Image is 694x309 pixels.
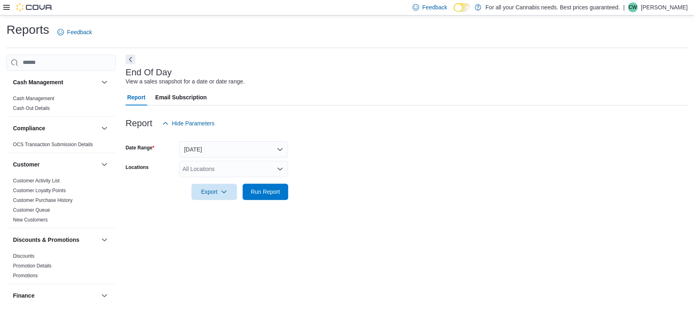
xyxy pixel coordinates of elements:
span: CW [629,2,637,12]
label: Date Range [126,145,154,151]
h3: Compliance [13,124,45,132]
div: Cash Management [7,94,116,116]
span: Promotion Details [13,263,52,269]
span: Discounts [13,253,35,259]
span: Export [196,184,232,200]
button: Run Report [243,184,288,200]
h3: End Of Day [126,68,172,77]
a: Customer Loyalty Points [13,188,66,193]
button: Compliance [13,124,98,132]
a: Customer Queue [13,207,50,213]
div: Chris Wood [628,2,638,12]
span: Hide Parameters [172,119,215,127]
a: Feedback [54,24,95,40]
button: Customer [100,160,109,169]
span: OCS Transaction Submission Details [13,141,93,148]
button: Cash Management [100,77,109,87]
a: Customer Activity List [13,178,60,184]
input: Dark Mode [453,3,471,12]
span: Cash Management [13,95,54,102]
button: Export [191,184,237,200]
div: Customer [7,176,116,228]
span: Customer Queue [13,207,50,213]
div: View a sales snapshot for a date or date range. [126,77,245,86]
button: Next [126,55,135,64]
h3: Report [126,118,152,128]
span: Feedback [422,3,447,11]
button: Discounts & Promotions [100,235,109,245]
button: Compliance [100,123,109,133]
span: Feedback [67,28,92,36]
span: Customer Activity List [13,178,60,184]
img: Cova [16,3,53,11]
button: Discounts & Promotions [13,236,98,244]
p: | [623,2,625,12]
a: Promotion Details [13,263,52,269]
a: Customer Purchase History [13,197,73,203]
h3: Cash Management [13,78,63,86]
button: [DATE] [179,141,288,158]
h3: Discounts & Promotions [13,236,79,244]
p: For all your Cannabis needs. Best prices guaranteed. [485,2,620,12]
button: Open list of options [277,166,283,172]
span: Run Report [251,188,280,196]
div: Discounts & Promotions [7,251,116,284]
a: OCS Transaction Submission Details [13,142,93,147]
a: Promotions [13,273,38,278]
label: Locations [126,164,149,171]
button: Customer [13,160,98,169]
h1: Reports [7,22,49,38]
span: Report [127,89,145,105]
a: New Customers [13,217,48,223]
div: Compliance [7,140,116,153]
span: Email Subscription [155,89,207,105]
p: [PERSON_NAME] [641,2,687,12]
a: Discounts [13,253,35,259]
button: Finance [100,291,109,300]
button: Cash Management [13,78,98,86]
button: Finance [13,291,98,300]
a: Cash Management [13,96,54,101]
button: Hide Parameters [159,115,218,131]
h3: Finance [13,291,35,300]
a: Cash Out Details [13,105,50,111]
h3: Customer [13,160,39,169]
span: New Customers [13,217,48,223]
